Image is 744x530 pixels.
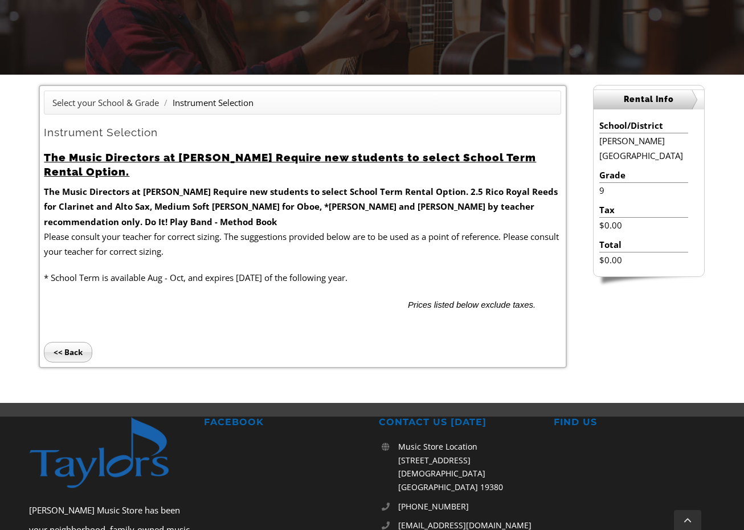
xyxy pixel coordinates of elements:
p: * School Term is available Aug - Oct, and expires [DATE] of the following year. [44,270,561,285]
input: << Back [44,342,92,362]
li: Instrument Selection [173,95,254,110]
h2: The Music Directors at [PERSON_NAME] Require new students to select School Term Rental Option. [44,150,561,179]
li: Tax [599,202,688,218]
strong: The Music Directors at [PERSON_NAME] Require new students to select School Term Rental Option. [44,186,468,197]
li: Grade [599,168,688,183]
strong: 2.5 Rico Royal Reeds for Clarinet and Alto Sax, Medium Soft [PERSON_NAME] for Oboe, *[PERSON_NAME... [44,186,558,227]
li: [PERSON_NAME][GEOGRAPHIC_DATA] [599,133,688,164]
p: Music Store Location [STREET_ADDRESS][DEMOGRAPHIC_DATA] [GEOGRAPHIC_DATA] 19380 [398,440,540,494]
li: School/District [599,118,688,133]
em: Prices listed below exclude taxes. [408,300,535,309]
h2: FIND US [554,417,715,429]
h2: Instrument Selection [44,125,561,140]
li: $0.00 [599,252,688,267]
li: Total [599,237,688,252]
h2: CONTACT US [DATE] [379,417,540,429]
h2: FACEBOOK [204,417,365,429]
a: Select your School & Grade [52,97,159,108]
li: 9 [599,183,688,198]
p: Please consult your teacher for correct sizing. The suggestions provided below are to be used as ... [44,229,561,259]
h2: Rental Info [594,89,704,109]
li: $0.00 [599,218,688,233]
span: / [161,97,170,108]
img: sidebar-footer.png [593,277,705,287]
a: [PHONE_NUMBER] [398,500,540,513]
img: footer-logo [29,417,190,490]
strong: Do It! Play Band - Method Book [145,216,277,227]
